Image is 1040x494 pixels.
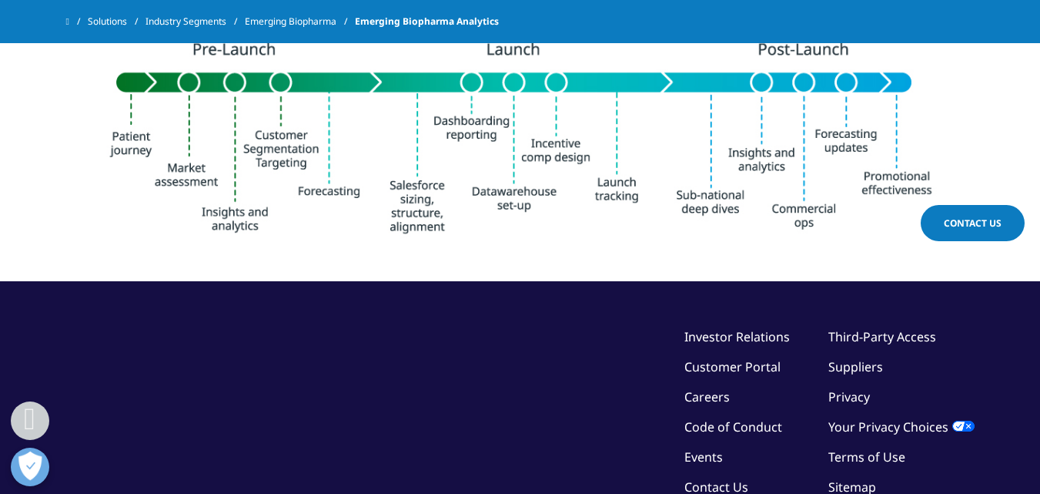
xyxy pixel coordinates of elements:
[684,388,730,405] a: Careers
[828,388,870,405] a: Privacy
[684,358,781,375] a: Customer Portal
[245,8,355,35] a: Emerging Biopharma
[88,8,145,35] a: Solutions
[684,328,790,345] a: Investor Relations
[355,8,499,35] span: Emerging Biopharma Analytics
[944,217,1002,230] span: Contact Us
[145,8,245,35] a: Industry Segments
[684,418,782,435] a: Code of Conduct
[828,449,905,465] a: Terms of Use
[921,205,1025,241] a: Contact Us
[11,448,49,486] button: Open Preferences
[684,449,723,465] a: Events
[828,328,936,345] a: Third-Party Access
[828,358,883,375] a: Suppliers
[828,418,975,435] a: Your Privacy Choices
